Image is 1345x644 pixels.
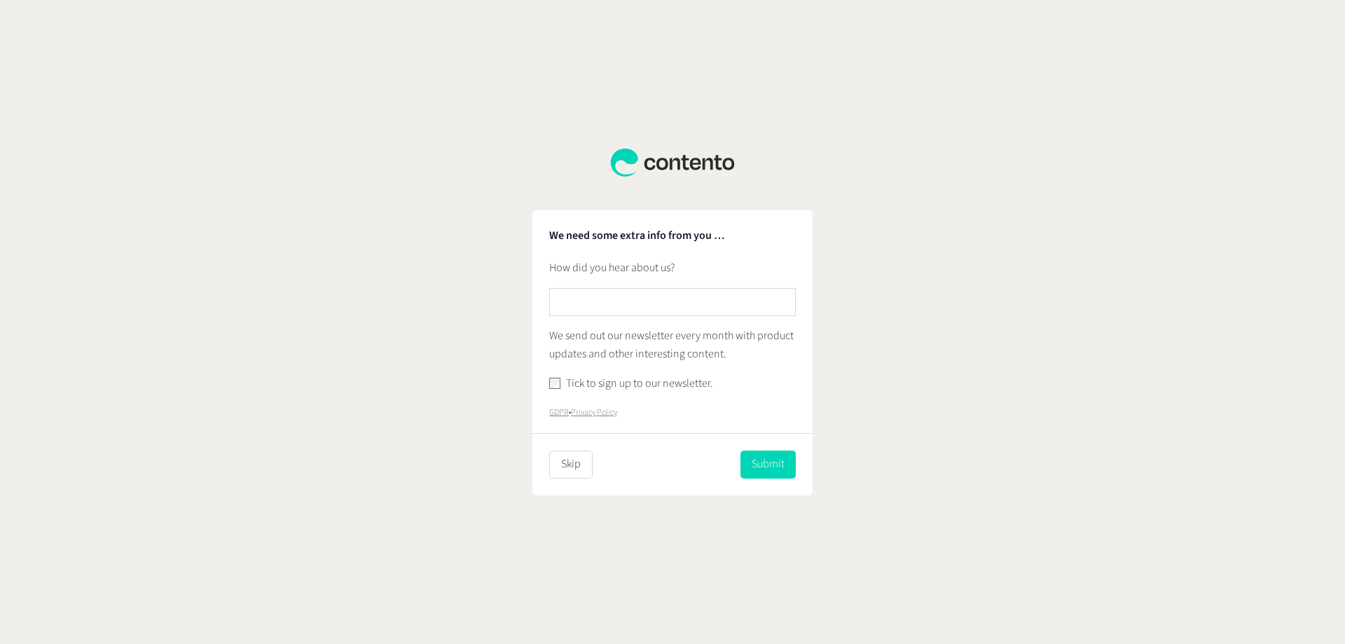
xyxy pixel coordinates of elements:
p: We send out our newsletter every month with product updates and other interesting content. [549,327,796,363]
a: Privacy Policy [571,406,617,418]
label: How did you hear about us? [549,259,675,278]
strong: We need some extra info from you … [549,228,724,243]
p: • [549,404,796,422]
button: Submit [740,451,796,479]
a: GDPR [549,406,569,418]
label: Tick to sign up to our newsletter. [566,375,713,393]
button: Skip [549,451,593,479]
